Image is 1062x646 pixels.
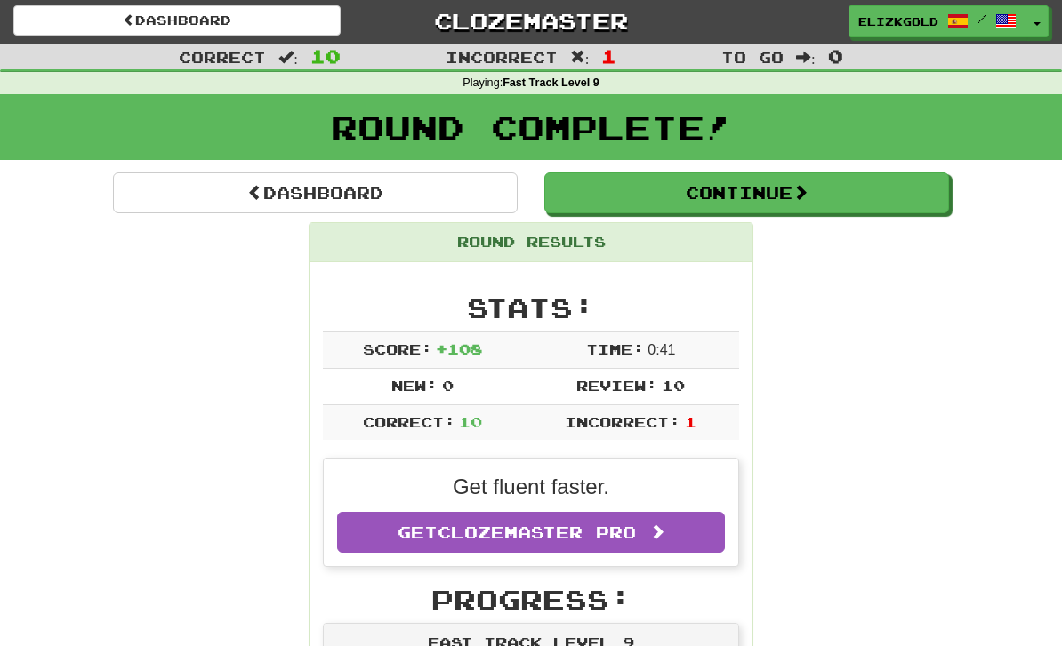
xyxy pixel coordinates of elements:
[179,48,266,66] span: Correct
[278,50,298,65] span: :
[570,50,590,65] span: :
[337,512,725,553] a: GetClozemaster Pro
[576,377,657,394] span: Review:
[685,413,696,430] span: 1
[662,377,685,394] span: 10
[438,522,636,542] span: Clozemaster Pro
[323,585,739,614] h2: Progress:
[363,413,455,430] span: Correct:
[858,13,938,29] span: Elizkgold
[323,293,739,323] h2: Stats:
[113,172,518,213] a: Dashboard
[367,5,695,36] a: Clozemaster
[601,45,616,67] span: 1
[796,50,816,65] span: :
[459,413,482,430] span: 10
[565,413,680,430] span: Incorrect:
[544,172,949,213] button: Continue
[337,472,725,502] p: Get fluent faster.
[13,5,341,36] a: Dashboard
[310,45,341,67] span: 10
[586,340,644,357] span: Time:
[436,340,482,357] span: + 108
[6,109,1056,145] h1: Round Complete!
[828,45,843,67] span: 0
[721,48,784,66] span: To go
[978,12,986,25] span: /
[446,48,558,66] span: Incorrect
[391,377,438,394] span: New:
[648,342,675,357] span: 0 : 41
[503,76,599,89] strong: Fast Track Level 9
[442,377,454,394] span: 0
[363,340,432,357] span: Score:
[849,5,1026,37] a: Elizkgold /
[310,223,752,262] div: Round Results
